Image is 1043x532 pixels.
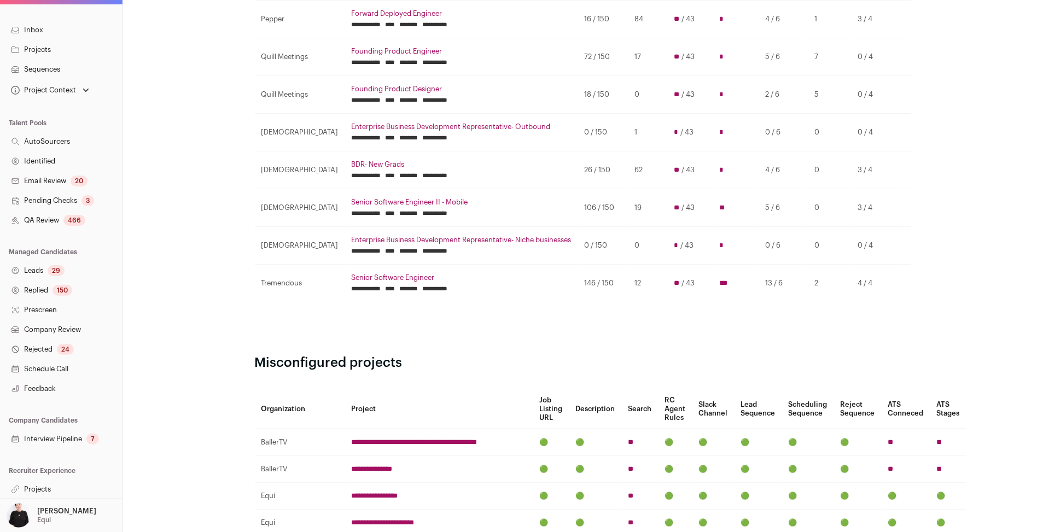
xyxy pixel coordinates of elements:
th: Scheduling Sequence [782,389,834,429]
td: 0 / 150 [578,227,628,265]
td: 🟢 [692,483,735,510]
a: BDR- New Grads [352,160,572,169]
div: 20 [71,176,88,186]
span: / 43 [680,128,694,137]
td: 1 [808,1,852,38]
td: 🟢 [782,483,834,510]
th: Organization [255,389,345,429]
td: 🟢 [659,483,692,510]
td: 0 / 4 [851,76,898,114]
td: 17 [628,38,667,76]
td: 19 [628,189,667,227]
td: [DEMOGRAPHIC_DATA] [255,189,345,227]
td: 0 / 4 [851,38,898,76]
th: Lead Sequence [735,389,782,429]
td: BallerTV [255,456,345,483]
td: 🟢 [692,429,735,456]
th: RC Agent Rules [659,389,692,429]
p: Equi [37,516,51,524]
th: ATS Stages [930,389,966,429]
span: / 43 [681,52,695,61]
td: 0 / 4 [851,227,898,265]
td: 0 / 150 [578,114,628,151]
td: 🟢 [533,429,569,456]
td: 🟢 [692,456,735,483]
td: [DEMOGRAPHIC_DATA] [255,227,345,265]
th: Search [622,389,659,429]
div: 24 [57,344,74,355]
td: 3 / 4 [851,189,898,227]
td: 0 [808,189,852,227]
td: 0 [808,227,852,265]
td: 5 / 6 [759,38,808,76]
button: Open dropdown [4,504,98,528]
div: 7 [86,434,99,445]
td: 🟢 [834,483,882,510]
div: Project Context [9,86,76,95]
a: Founding Product Designer [352,85,572,93]
td: 3 / 4 [851,1,898,38]
td: 0 [808,151,852,189]
td: 72 / 150 [578,38,628,76]
td: 🟢 [834,456,882,483]
div: 466 [63,215,85,226]
td: 5 [808,76,852,114]
td: Tremendous [255,265,345,302]
td: 3 / 4 [851,151,898,189]
td: 26 / 150 [578,151,628,189]
a: Senior Software Engineer [352,273,572,282]
td: 🟢 [782,429,834,456]
td: 84 [628,1,667,38]
td: 2 [808,265,852,302]
th: Reject Sequence [834,389,882,429]
th: Project [345,389,533,429]
td: Quill Meetings [255,76,345,114]
div: 3 [81,195,94,206]
span: / 43 [681,15,695,24]
td: 4 / 6 [759,1,808,38]
th: ATS Conneced [882,389,930,429]
td: 106 / 150 [578,189,628,227]
a: Founding Product Engineer [352,47,572,56]
td: 13 / 6 [759,265,808,302]
span: / 43 [681,90,695,99]
div: 150 [53,285,72,296]
td: 5 / 6 [759,189,808,227]
td: 2 / 6 [759,76,808,114]
td: 🟢 [569,429,622,456]
h2: Misconfigured projects [255,354,911,372]
a: Enterprise Business Development Representative- Niche businesses [352,236,572,244]
td: 🟢 [930,483,966,510]
td: 🟢 [735,429,782,456]
p: [PERSON_NAME] [37,507,96,516]
td: 4 / 4 [851,265,898,302]
div: 29 [48,265,65,276]
td: 0 / 6 [759,227,808,265]
img: 9240684-medium_jpg [7,504,31,528]
td: 🟢 [782,456,834,483]
td: 18 / 150 [578,76,628,114]
td: Equi [255,483,345,510]
td: 16 / 150 [578,1,628,38]
td: [DEMOGRAPHIC_DATA] [255,114,345,151]
td: 🟢 [533,483,569,510]
td: 0 / 6 [759,114,808,151]
th: Description [569,389,622,429]
td: 12 [628,265,667,302]
td: BallerTV [255,429,345,456]
td: 🟢 [659,429,692,456]
th: Slack Channel [692,389,735,429]
a: Senior Software Engineer II - Mobile [352,198,572,207]
span: / 43 [681,203,695,212]
span: / 43 [680,241,694,250]
td: 4 / 6 [759,151,808,189]
a: Enterprise Business Development Representative- Outbound [352,122,572,131]
td: 1 [628,114,667,151]
td: Pepper [255,1,345,38]
a: Forward Deployed Engineer [352,9,572,18]
td: 7 [808,38,852,76]
td: 🟢 [569,456,622,483]
span: / 43 [681,279,695,288]
span: / 43 [681,166,695,174]
td: 🟢 [659,456,692,483]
